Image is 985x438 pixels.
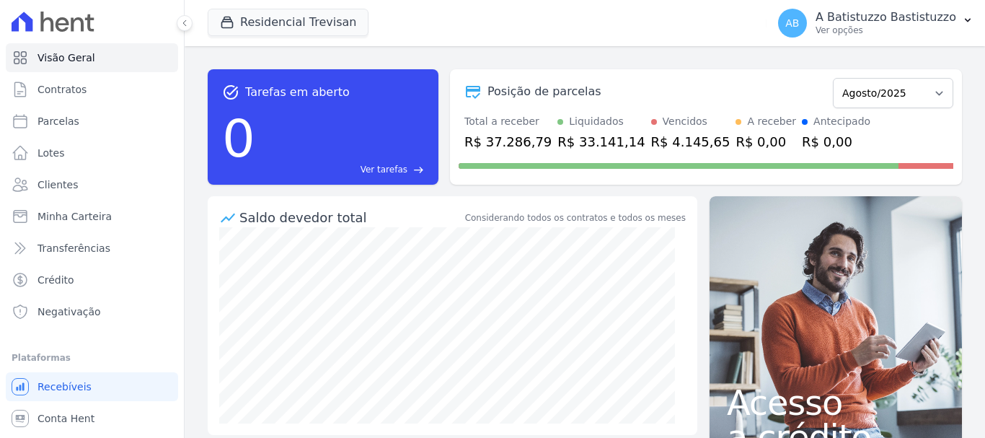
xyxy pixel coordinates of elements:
[816,25,956,36] p: Ver opções
[464,114,552,129] div: Total a receber
[747,114,796,129] div: A receber
[37,114,79,128] span: Parcelas
[37,209,112,224] span: Minha Carteira
[6,107,178,136] a: Parcelas
[6,266,178,294] a: Crédito
[569,114,624,129] div: Liquidados
[37,146,65,160] span: Lotes
[245,84,350,101] span: Tarefas em aberto
[6,139,178,167] a: Lotes
[802,132,870,152] div: R$ 0,00
[816,10,956,25] p: A Batistuzzo Bastistuzzo
[663,114,707,129] div: Vencidos
[361,163,407,176] span: Ver tarefas
[239,208,462,227] div: Saldo devedor total
[6,202,178,231] a: Minha Carteira
[6,297,178,326] a: Negativação
[736,132,796,152] div: R$ 0,00
[651,132,730,152] div: R$ 4.145,65
[6,75,178,104] a: Contratos
[261,163,424,176] a: Ver tarefas east
[767,3,985,43] button: AB A Batistuzzo Bastistuzzo Ver opções
[6,404,178,433] a: Conta Hent
[222,84,239,101] span: task_alt
[557,132,645,152] div: R$ 33.141,14
[6,372,178,401] a: Recebíveis
[12,349,172,367] div: Plataformas
[37,305,101,319] span: Negativação
[37,51,95,65] span: Visão Geral
[413,165,424,175] span: east
[813,114,870,129] div: Antecipado
[37,178,78,192] span: Clientes
[37,411,94,426] span: Conta Hent
[37,273,74,287] span: Crédito
[6,234,178,263] a: Transferências
[37,82,87,97] span: Contratos
[208,9,368,36] button: Residencial Trevisan
[6,43,178,72] a: Visão Geral
[465,211,686,224] div: Considerando todos os contratos e todos os meses
[222,101,255,176] div: 0
[487,83,601,100] div: Posição de parcelas
[464,132,552,152] div: R$ 37.286,79
[785,18,799,28] span: AB
[727,385,945,420] span: Acesso
[6,170,178,199] a: Clientes
[37,380,92,394] span: Recebíveis
[37,241,110,255] span: Transferências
